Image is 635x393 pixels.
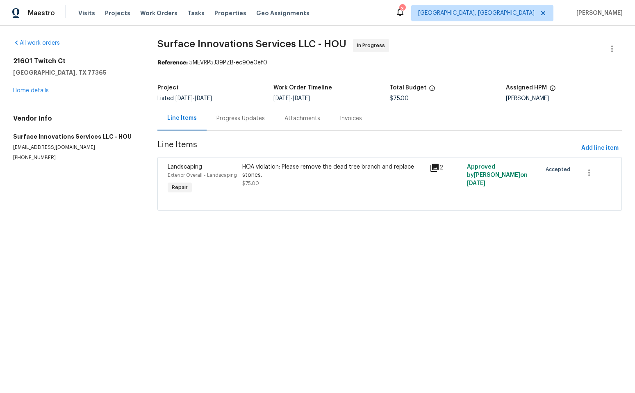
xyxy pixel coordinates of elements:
h5: Work Order Timeline [273,85,332,91]
div: [PERSON_NAME] [506,96,622,101]
h4: Vendor Info [13,114,138,123]
a: All work orders [13,40,60,46]
span: Properties [214,9,246,17]
span: Visits [78,9,95,17]
span: Projects [105,9,130,17]
h5: Assigned HPM [506,85,547,91]
span: [GEOGRAPHIC_DATA], [GEOGRAPHIC_DATA] [418,9,535,17]
div: Progress Updates [216,114,265,123]
span: $75.00 [389,96,409,101]
span: - [175,96,212,101]
span: Repair [168,183,191,192]
span: [DATE] [273,96,291,101]
div: HOA violation: Please remove the dead tree branch and replace stones. [242,163,424,179]
span: [DATE] [293,96,310,101]
div: 3 [399,5,405,13]
span: The total cost of line items that have been proposed by Opendoor. This sum includes line items th... [429,85,435,96]
span: [DATE] [175,96,193,101]
h5: [GEOGRAPHIC_DATA], TX 77365 [13,69,138,77]
span: [DATE] [195,96,212,101]
h5: Total Budget [389,85,426,91]
p: [EMAIL_ADDRESS][DOMAIN_NAME] [13,144,138,151]
b: Reference: [157,60,188,66]
span: Listed [157,96,212,101]
span: Approved by [PERSON_NAME] on [467,164,528,186]
span: Accepted [546,165,574,174]
h2: 21601 Twitch Ct [13,57,138,65]
span: Line Items [157,141,578,156]
button: Add line item [578,141,622,156]
div: 5MEVRP5J39PZB-ec90e0ef0 [157,59,622,67]
span: Surface Innovations Services LLC - HOU [157,39,346,49]
span: In Progress [357,41,388,50]
span: The hpm assigned to this work order. [549,85,556,96]
h5: Project [157,85,179,91]
div: Line Items [167,114,197,122]
div: Attachments [284,114,320,123]
span: Landscaping [168,164,202,170]
div: 2 [430,163,462,173]
span: [DATE] [467,181,485,186]
span: Add line item [581,143,619,153]
div: Invoices [340,114,362,123]
span: Work Orders [140,9,178,17]
a: Home details [13,88,49,94]
span: - [273,96,310,101]
span: [PERSON_NAME] [573,9,623,17]
h5: Surface Innovations Services LLC - HOU [13,133,138,141]
p: [PHONE_NUMBER] [13,154,138,161]
span: Maestro [28,9,55,17]
span: $75.00 [242,181,259,186]
span: Exterior Overall - Landscaping [168,173,237,178]
span: Tasks [187,10,205,16]
span: Geo Assignments [256,9,310,17]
